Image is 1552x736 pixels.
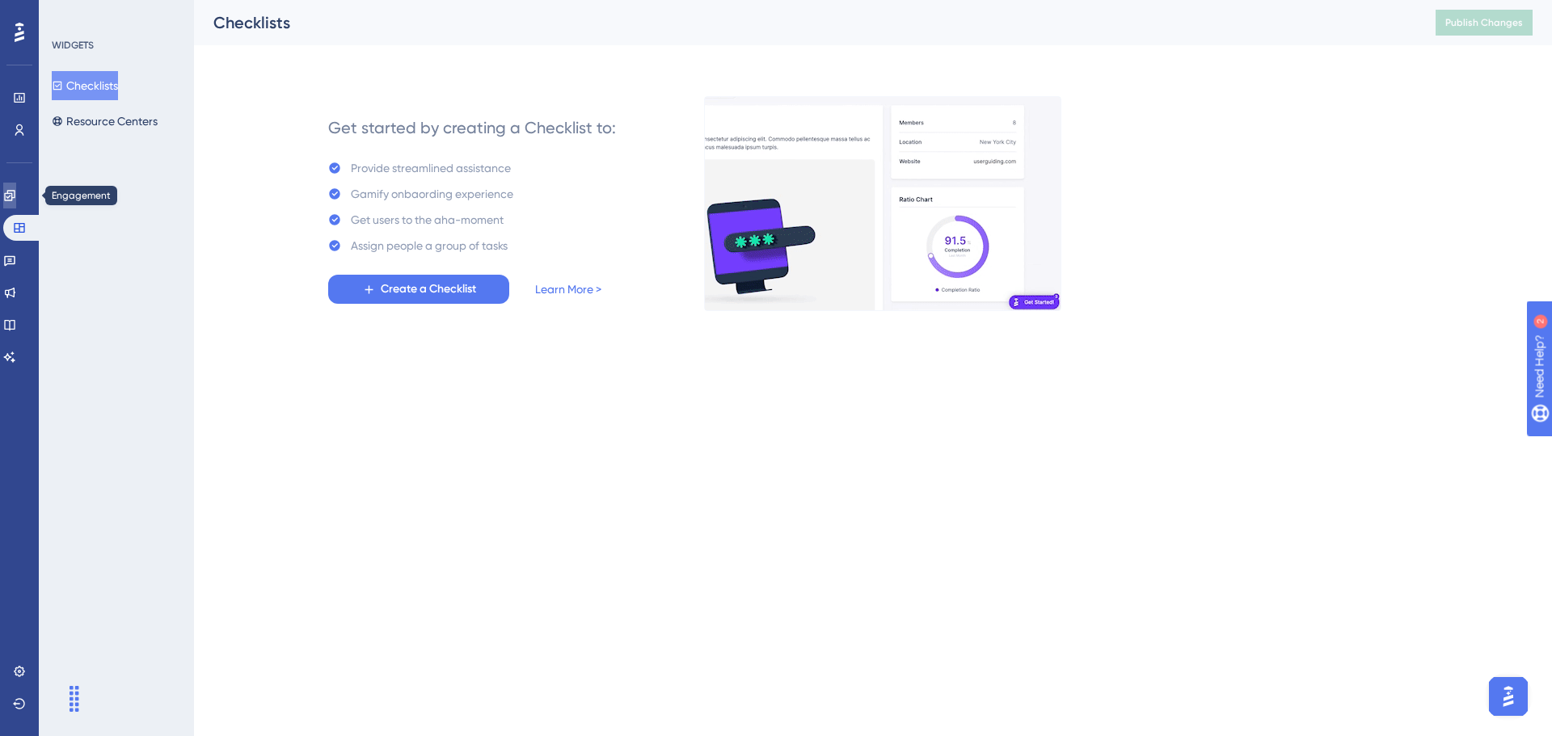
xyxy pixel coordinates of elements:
button: Create a Checklist [328,275,509,304]
button: Resource Centers [52,107,158,136]
button: Checklists [52,71,118,100]
div: Get started by creating a Checklist to: [328,116,616,139]
span: Need Help? [38,4,101,23]
div: Assign people a group of tasks [351,236,508,255]
div: Gamify onbaording experience [351,184,513,204]
button: Publish Changes [1436,10,1533,36]
div: 2 [112,8,117,21]
div: Arrastar [61,675,87,723]
span: Create a Checklist [381,280,476,299]
img: e28e67207451d1beac2d0b01ddd05b56.gif [704,96,1061,311]
div: Provide streamlined assistance [351,158,511,178]
div: WIDGETS [52,39,94,52]
span: Publish Changes [1445,16,1523,29]
div: Checklists [213,11,1395,34]
div: Get users to the aha-moment [351,210,504,229]
iframe: UserGuiding AI Assistant Launcher [1484,672,1533,721]
a: Learn More > [535,280,601,299]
